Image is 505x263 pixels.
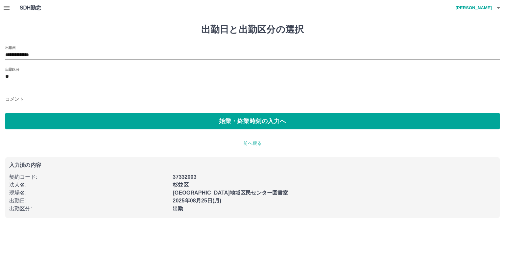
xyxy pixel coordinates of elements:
b: 2025年08月25日(月) [173,198,221,203]
b: 杉並区 [173,182,188,188]
label: 出勤日 [5,45,16,50]
b: [GEOGRAPHIC_DATA]地域区民センター図書室 [173,190,288,196]
p: 契約コード : [9,173,169,181]
b: 37332003 [173,174,196,180]
p: 現場名 : [9,189,169,197]
p: 出勤区分 : [9,205,169,213]
p: 出勤日 : [9,197,169,205]
label: 出勤区分 [5,67,19,72]
h1: 出勤日と出勤区分の選択 [5,24,500,35]
p: 入力済の内容 [9,163,496,168]
button: 始業・終業時刻の入力へ [5,113,500,129]
p: 前へ戻る [5,140,500,147]
p: 法人名 : [9,181,169,189]
b: 出勤 [173,206,183,211]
